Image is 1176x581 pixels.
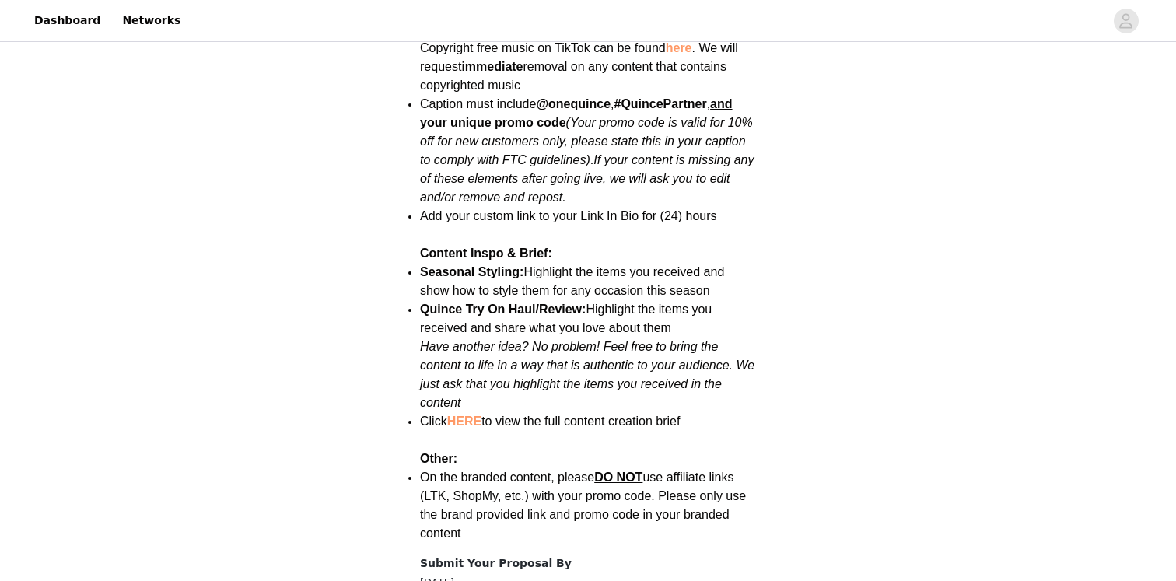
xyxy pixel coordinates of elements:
strong: Content Inspo & Brief: [420,247,552,260]
span: Click to view the full content creation brief [420,415,680,428]
span: Caption must include , , . [420,97,754,204]
em: Have another idea? No problem! Feel free to bring the content to life in a way that is authentic ... [420,340,754,409]
em: ( [566,116,570,129]
span: Highlight the items you received and share what you love about them [420,303,712,334]
a: Dashboard [25,3,110,38]
a: Networks [113,3,190,38]
strong: Other: [420,452,457,465]
h4: Submit Your Proposal By [420,555,582,572]
span: and [710,97,732,110]
strong: Quince Try On Haul/Review: [420,303,586,316]
em: Your promo code is valid for 10% off for new customers only, please state this in your caption to... [420,116,753,166]
span: DO NOT [594,471,642,484]
strong: #QuincePartner [614,97,706,110]
a: here [666,41,692,54]
strong: immediate [461,60,523,73]
div: avatar [1118,9,1133,33]
a: HERE [447,415,481,428]
em: If your content is missing any of these elements after going live, we will ask you to edit and/or... [420,153,754,204]
span: Add your custom link to your Link In Bio for (24) hours [420,209,717,222]
strong: your unique promo code [420,116,566,129]
strong: @onequince [536,97,611,110]
span: Highlight the items you received and show how to style them for any occasion this season [420,265,724,297]
span: On the branded content, please use affiliate links (LTK, ShopMy, etc.) with your promo code. Plea... [420,471,746,540]
strong: Seasonal Styling: [420,265,523,278]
